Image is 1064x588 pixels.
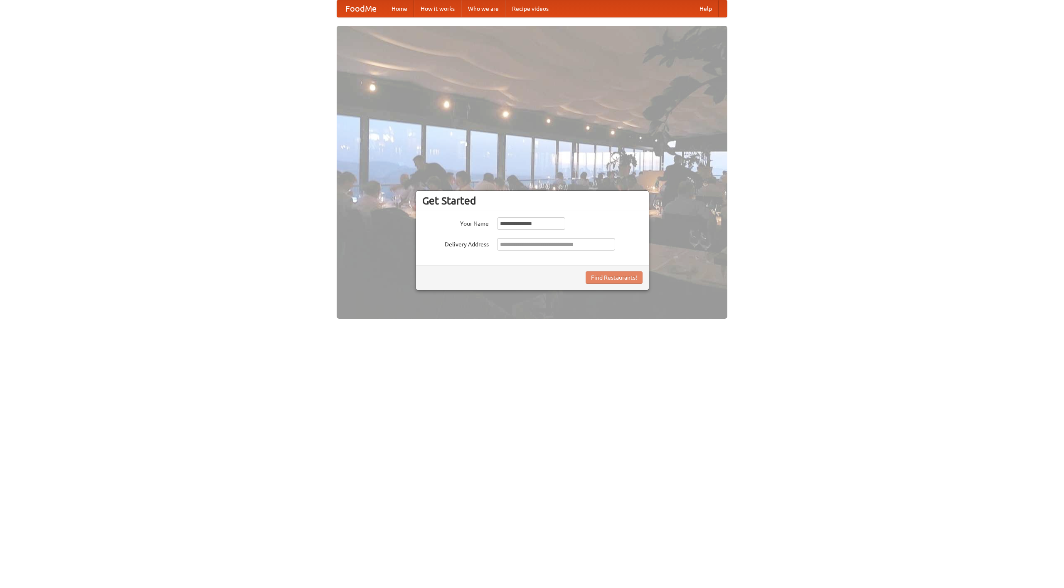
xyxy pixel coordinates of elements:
a: Who we are [461,0,505,17]
a: How it works [414,0,461,17]
a: Recipe videos [505,0,555,17]
a: Help [693,0,719,17]
a: FoodMe [337,0,385,17]
label: Delivery Address [422,238,489,248]
button: Find Restaurants! [586,271,643,284]
label: Your Name [422,217,489,228]
h3: Get Started [422,194,643,207]
a: Home [385,0,414,17]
